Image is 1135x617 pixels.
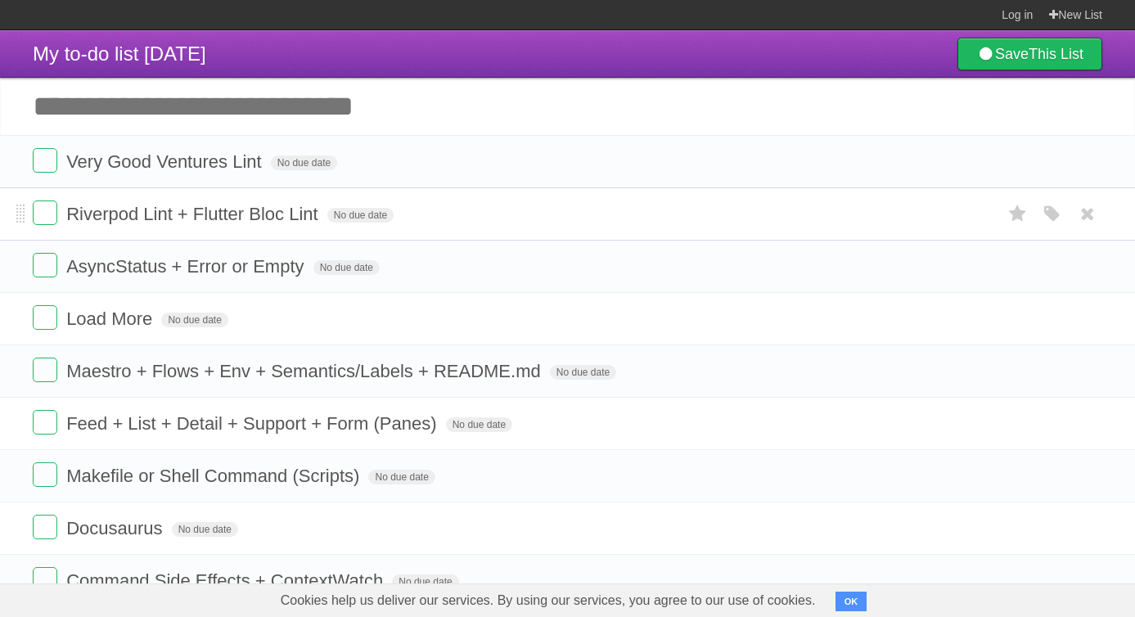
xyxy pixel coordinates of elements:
[550,365,616,380] span: No due date
[66,151,266,172] span: Very Good Ventures Lint
[33,43,206,65] span: My to-do list [DATE]
[66,204,322,224] span: Riverpod Lint + Flutter Bloc Lint
[66,256,308,277] span: AsyncStatus + Error or Empty
[33,305,57,330] label: Done
[1029,46,1083,62] b: This List
[368,470,435,484] span: No due date
[1002,200,1034,227] label: Star task
[66,413,440,434] span: Feed + List + Detail + Support + Form (Panes)
[33,148,57,173] label: Done
[33,200,57,225] label: Done
[264,584,832,617] span: Cookies help us deliver our services. By using our services, you agree to our use of cookies.
[33,515,57,539] label: Done
[172,522,238,537] span: No due date
[161,313,227,327] span: No due date
[271,155,337,170] span: No due date
[66,466,363,486] span: Makefile or Shell Command (Scripts)
[66,518,166,538] span: Docusaurus
[957,38,1102,70] a: SaveThis List
[327,208,394,223] span: No due date
[33,567,57,592] label: Done
[33,358,57,382] label: Done
[33,410,57,435] label: Done
[33,253,57,277] label: Done
[33,462,57,487] label: Done
[66,308,156,329] span: Load More
[66,570,387,591] span: Command Side Effects + ContextWatch
[446,417,512,432] span: No due date
[392,574,458,589] span: No due date
[313,260,380,275] span: No due date
[66,361,545,381] span: Maestro + Flows + Env + Semantics/Labels + README.md
[835,592,867,611] button: OK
